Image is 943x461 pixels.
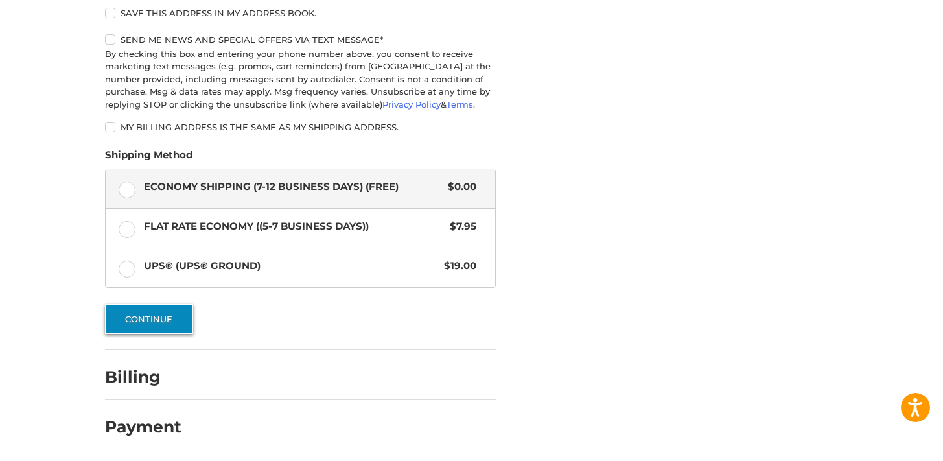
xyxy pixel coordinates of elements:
label: My billing address is the same as my shipping address. [105,122,496,132]
a: Privacy Policy [382,99,441,110]
span: $19.00 [437,259,476,274]
iframe: Google Customer Reviews [836,426,943,461]
label: Save this address in my address book. [105,8,496,18]
legend: Shipping Method [105,148,192,169]
h2: Payment [105,417,181,437]
a: Terms [447,99,473,110]
span: $7.95 [443,219,476,234]
div: By checking this box and entering your phone number above, you consent to receive marketing text ... [105,48,496,112]
span: Flat Rate Economy ((5-7 Business Days)) [144,219,444,234]
button: Continue [105,304,193,334]
label: Send me news and special offers via text message* [105,34,496,45]
span: Economy Shipping (7-12 Business Days) (Free) [144,180,442,195]
h2: Billing [105,367,181,387]
span: UPS® (UPS® Ground) [144,259,438,274]
span: $0.00 [441,180,476,195]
